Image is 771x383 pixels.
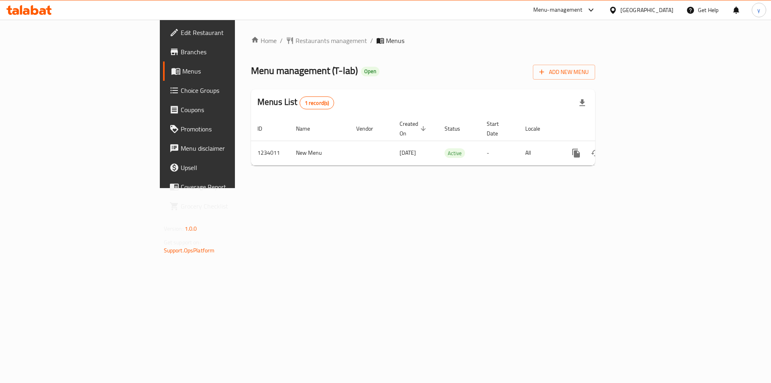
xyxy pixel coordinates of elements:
[251,36,595,45] nav: breadcrumb
[567,143,586,163] button: more
[181,201,282,211] span: Grocery Checklist
[757,6,760,14] span: y
[586,143,605,163] button: Change Status
[164,223,184,234] span: Version:
[181,143,282,153] span: Menu disclaimer
[386,36,404,45] span: Menus
[181,47,282,57] span: Branches
[487,119,509,138] span: Start Date
[185,223,197,234] span: 1.0.0
[370,36,373,45] li: /
[181,124,282,134] span: Promotions
[163,61,289,81] a: Menus
[620,6,673,14] div: [GEOGRAPHIC_DATA]
[296,36,367,45] span: Restaurants management
[163,23,289,42] a: Edit Restaurant
[182,66,282,76] span: Menus
[286,36,367,45] a: Restaurants management
[400,147,416,158] span: [DATE]
[300,96,335,109] div: Total records count
[361,67,379,76] div: Open
[163,158,289,177] a: Upsell
[251,61,358,80] span: Menu management ( T-lab )
[164,237,201,248] span: Get support on:
[539,67,589,77] span: Add New Menu
[163,100,289,119] a: Coupons
[163,177,289,197] a: Coverage Report
[519,141,560,165] td: All
[181,28,282,37] span: Edit Restaurant
[290,141,350,165] td: New Menu
[480,141,519,165] td: -
[445,124,471,133] span: Status
[257,124,273,133] span: ID
[296,124,320,133] span: Name
[181,163,282,172] span: Upsell
[181,182,282,192] span: Coverage Report
[163,139,289,158] a: Menu disclaimer
[400,119,428,138] span: Created On
[163,119,289,139] a: Promotions
[445,149,465,158] span: Active
[445,148,465,158] div: Active
[361,68,379,75] span: Open
[181,86,282,95] span: Choice Groups
[163,197,289,216] a: Grocery Checklist
[181,105,282,115] span: Coupons
[163,42,289,61] a: Branches
[356,124,383,133] span: Vendor
[560,117,650,141] th: Actions
[533,65,595,80] button: Add New Menu
[164,245,215,256] a: Support.OpsPlatform
[533,5,583,15] div: Menu-management
[573,93,592,113] div: Export file
[163,81,289,100] a: Choice Groups
[251,117,650,166] table: enhanced table
[525,124,551,133] span: Locale
[257,96,334,109] h2: Menus List
[300,99,334,107] span: 1 record(s)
